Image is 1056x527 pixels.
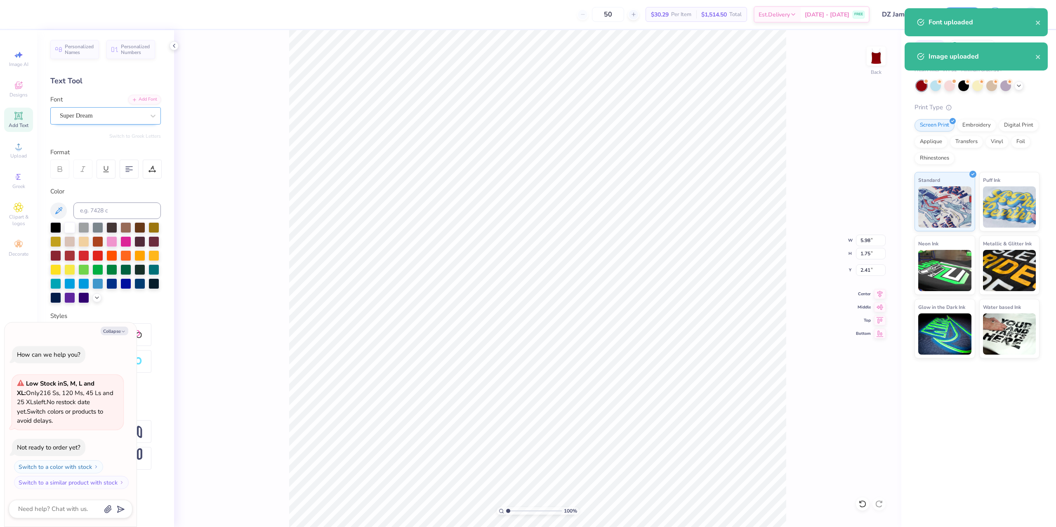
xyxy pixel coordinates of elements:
[50,187,161,196] div: Color
[805,10,849,19] span: [DATE] - [DATE]
[17,379,113,425] span: Only 216 Ss, 120 Ms, 45 Ls and 25 XLs left. Switch colors or products to avoid delays.
[9,92,28,98] span: Designs
[983,250,1036,291] img: Metallic & Glitter Ink
[983,186,1036,228] img: Puff Ink
[759,10,790,19] span: Est. Delivery
[101,327,128,335] button: Collapse
[929,52,1035,61] div: Image uploaded
[94,464,99,469] img: Switch to a color with stock
[929,17,1035,27] div: Font uploaded
[14,476,129,489] button: Switch to a similar product with stock
[950,136,983,148] div: Transfers
[671,10,691,19] span: Per Item
[119,480,124,485] img: Switch to a similar product with stock
[564,507,577,515] span: 100 %
[9,61,28,68] span: Image AI
[918,313,971,355] img: Glow in the Dark Ink
[1035,52,1041,61] button: close
[983,303,1021,311] span: Water based Ink
[1035,17,1041,27] button: close
[915,103,1039,112] div: Print Type
[915,136,948,148] div: Applique
[983,313,1036,355] img: Water based Ink
[10,153,27,159] span: Upload
[918,303,965,311] span: Glow in the Dark Ink
[65,44,94,55] span: Personalized Names
[729,10,742,19] span: Total
[701,10,727,19] span: $1,514.50
[9,251,28,257] span: Decorate
[17,379,94,397] strong: Low Stock in S, M, L and XL :
[50,311,161,321] div: Styles
[915,119,955,132] div: Screen Print
[918,250,971,291] img: Neon Ink
[128,95,161,104] div: Add Font
[856,331,871,336] span: Bottom
[592,7,624,22] input: – –
[918,176,940,184] span: Standard
[868,48,884,64] img: Back
[4,214,33,227] span: Clipart & logos
[918,186,971,228] img: Standard
[12,183,25,190] span: Greek
[17,398,90,416] span: No restock date yet.
[854,12,863,17] span: FREE
[651,10,669,19] span: $30.29
[50,75,161,87] div: Text Tool
[14,460,103,473] button: Switch to a color with stock
[856,291,871,297] span: Center
[918,239,938,248] span: Neon Ink
[985,136,1009,148] div: Vinyl
[50,95,63,104] label: Font
[73,202,161,219] input: e.g. 7428 c
[915,152,955,165] div: Rhinestones
[9,122,28,129] span: Add Text
[856,318,871,323] span: Top
[999,119,1039,132] div: Digital Print
[871,68,882,76] div: Back
[50,148,162,157] div: Format
[957,119,996,132] div: Embroidery
[876,6,936,23] input: Untitled Design
[856,304,871,310] span: Middle
[121,44,150,55] span: Personalized Numbers
[109,133,161,139] button: Switch to Greek Letters
[17,443,80,452] div: Not ready to order yet?
[17,351,80,359] div: How can we help you?
[983,239,1032,248] span: Metallic & Glitter Ink
[1011,136,1030,148] div: Foil
[983,176,1000,184] span: Puff Ink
